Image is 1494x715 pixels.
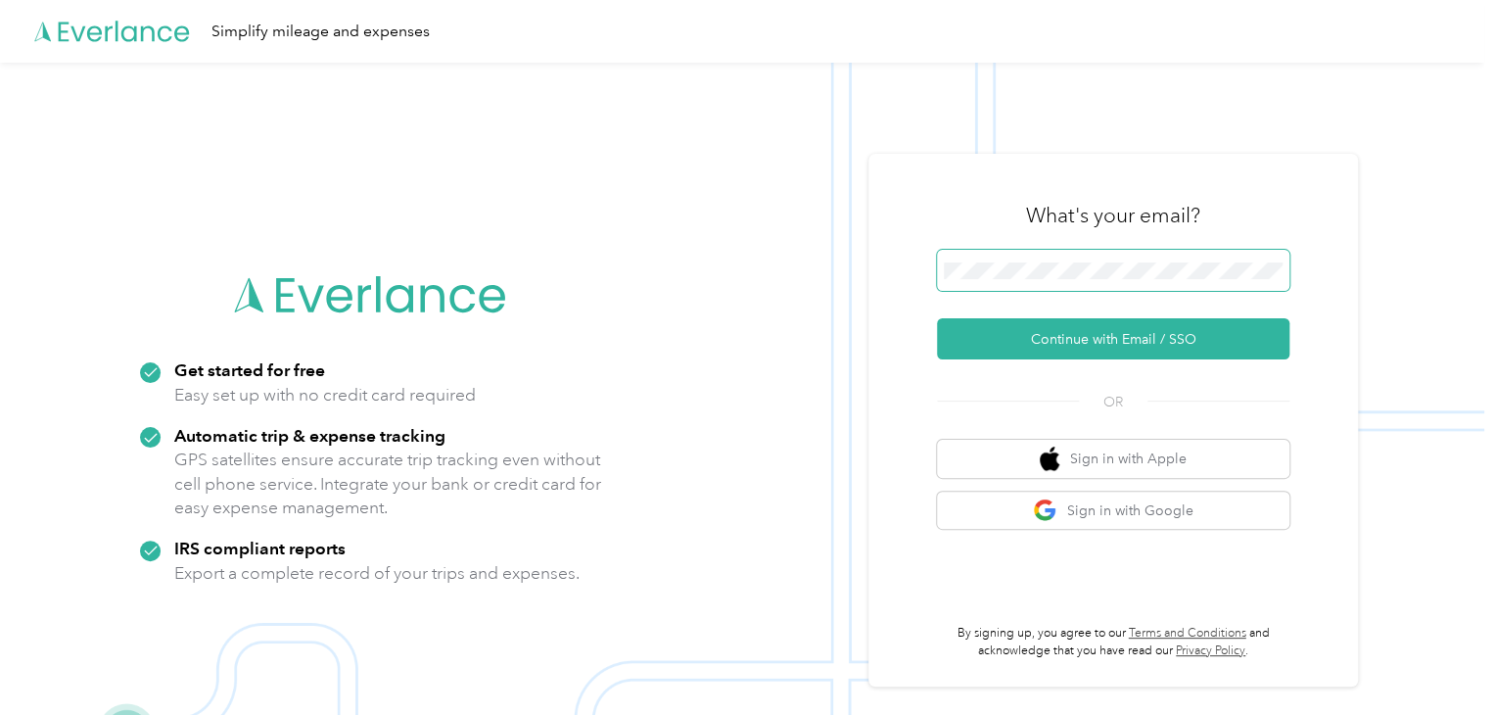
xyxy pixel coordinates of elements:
[174,383,476,407] p: Easy set up with no credit card required
[937,318,1289,359] button: Continue with Email / SSO
[174,561,580,586] p: Export a complete record of your trips and expenses.
[174,359,325,380] strong: Get started for free
[174,448,602,520] p: GPS satellites ensure accurate trip tracking even without cell phone service. Integrate your bank...
[1033,499,1057,523] img: google logo
[211,20,430,44] div: Simplify mileage and expenses
[174,538,346,558] strong: IRS compliant reports
[1026,202,1200,229] h3: What's your email?
[1040,447,1059,471] img: apple logo
[937,492,1289,530] button: google logoSign in with Google
[1176,643,1245,658] a: Privacy Policy
[1129,626,1246,641] a: Terms and Conditions
[937,625,1289,659] p: By signing up, you agree to our and acknowledge that you have read our .
[937,440,1289,478] button: apple logoSign in with Apple
[174,425,445,446] strong: Automatic trip & expense tracking
[1079,392,1147,412] span: OR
